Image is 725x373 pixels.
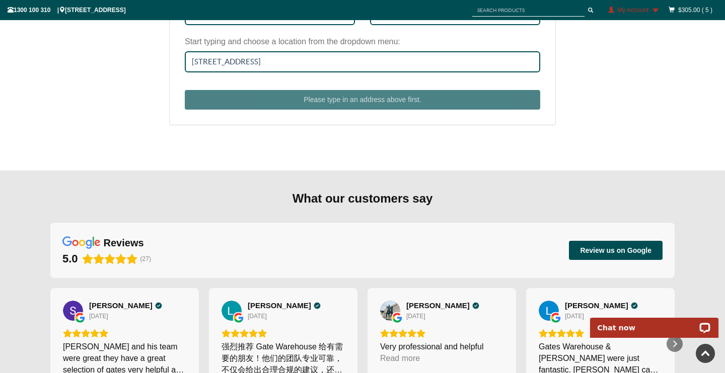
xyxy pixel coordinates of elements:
[248,312,267,320] div: [DATE]
[565,301,638,310] a: Review by Louise Veenstra
[222,301,242,321] a: View on Google
[617,7,648,14] span: My Account
[63,301,83,321] img: Simon H
[42,336,58,352] div: Previous
[472,4,585,17] input: SEARCH PRODUCTS
[380,329,503,338] div: Rating: 5.0 out of 5
[539,301,559,321] img: Louise Veenstra
[62,252,137,266] div: Rating: 5.0 out of 5
[50,191,675,207] div: What our customers say
[667,336,683,352] div: Next
[472,302,479,309] div: Verified Customer
[678,7,712,14] a: $305.00 ( 5 )
[222,329,345,338] div: Rating: 5.0 out of 5
[406,301,470,310] span: [PERSON_NAME]
[539,329,662,338] div: Rating: 5.0 out of 5
[580,246,651,255] span: Review us on Google
[63,301,83,321] a: View on Google
[89,312,108,320] div: [DATE]
[155,302,162,309] div: Verified Customer
[8,7,126,14] span: 1300 100 310 | [STREET_ADDRESS]
[569,241,663,260] button: Review us on Google
[63,329,186,338] div: Rating: 5.0 out of 5
[248,301,321,310] a: Review by L. Zhu
[222,301,242,321] img: L. Zhu
[380,301,400,321] img: George XING
[380,352,420,364] div: Read more
[185,33,400,51] label: Start typing and choose a location from the dropdown menu:
[565,301,628,310] span: [PERSON_NAME]
[565,312,584,320] div: [DATE]
[539,301,559,321] a: View on Google
[631,302,638,309] div: Verified Customer
[89,301,153,310] span: [PERSON_NAME]
[62,252,78,266] div: 5.0
[380,341,503,352] div: Very professional and helpful
[140,255,151,262] span: (27)
[406,301,479,310] a: Review by George XING
[406,312,425,320] div: [DATE]
[104,236,144,249] div: reviews
[584,306,725,338] iframe: LiveChat chat widget
[314,302,321,309] div: Verified Customer
[380,301,400,321] a: View on Google
[248,301,311,310] span: [PERSON_NAME]
[89,301,162,310] a: Review by Simon H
